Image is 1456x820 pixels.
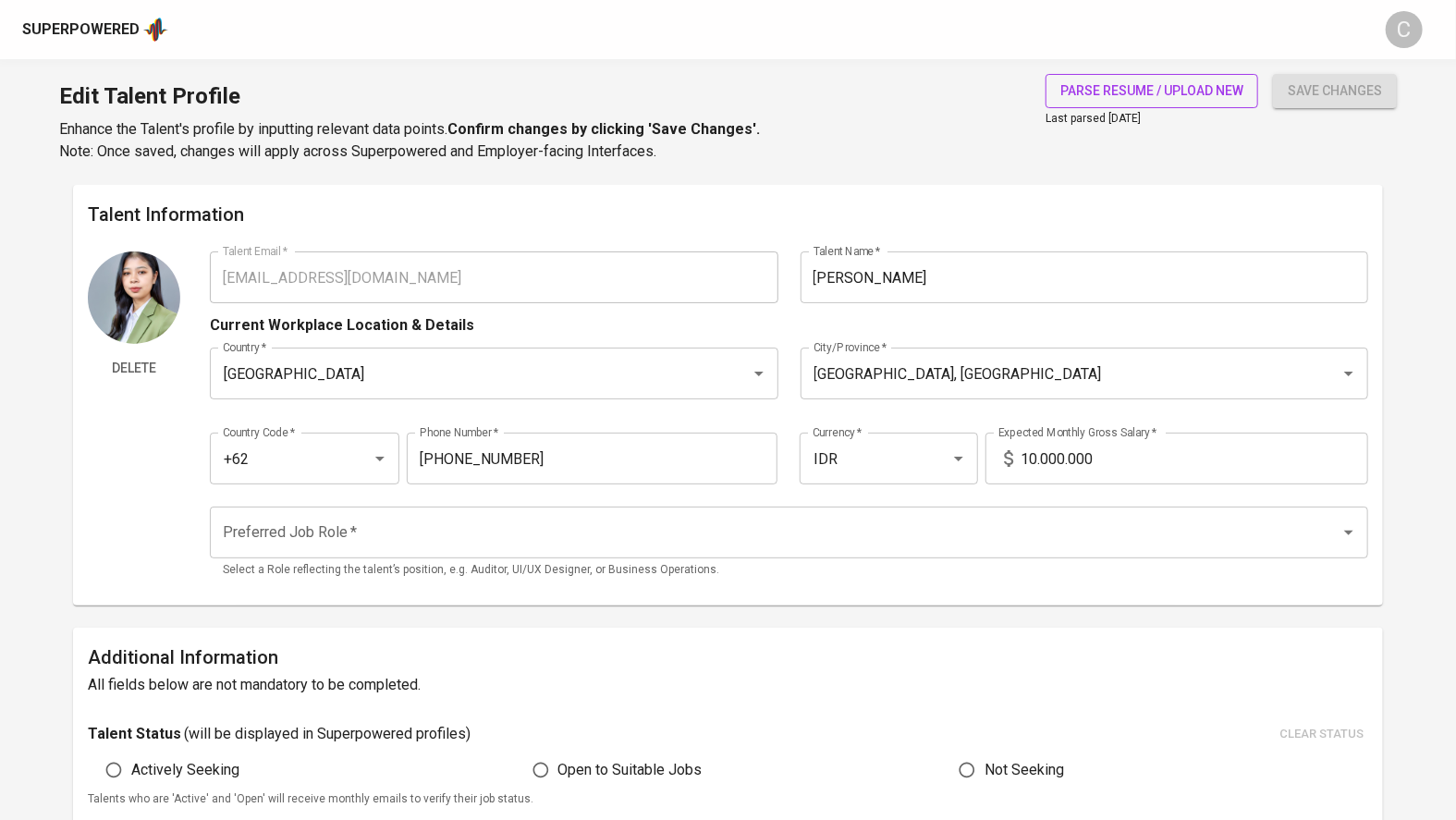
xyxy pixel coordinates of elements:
[131,759,239,781] span: Actively Seeking
[184,723,471,745] p: ( will be displayed in Superpowered profiles )
[985,759,1064,781] span: Not Seeking
[1060,80,1243,103] span: parse resume / upload new
[95,357,173,380] span: Delete
[88,723,181,745] p: Talent Status
[223,561,1356,580] p: Select a Role reflecting the talent’s position, e.g. Auditor, UI/UX Designer, or Business Operati...
[1336,361,1362,386] button: Open
[1336,520,1362,545] button: Open
[1046,74,1258,108] button: parse resume / upload new
[59,74,760,118] h1: Edit Talent Profile
[143,16,168,43] img: app logo
[1273,74,1397,108] button: save changes
[22,19,140,41] div: Superpowered
[59,118,760,163] p: Enhance the Talent's profile by inputting relevant data points. Note: Once saved, changes will ap...
[746,361,772,386] button: Open
[22,16,168,43] a: Superpoweredapp logo
[367,446,393,471] button: Open
[88,672,1369,698] h6: All fields below are not mandatory to be completed.
[88,351,180,386] button: Delete
[88,790,1369,809] p: Talents who are 'Active' and 'Open' will receive monthly emails to verify their job status.
[1046,112,1141,125] span: Last parsed [DATE]
[88,251,180,344] img: Talent Profile Picture
[1386,11,1423,48] div: C
[1288,80,1382,103] span: save changes
[88,200,1369,229] h6: Talent Information
[447,120,760,138] b: Confirm changes by clicking 'Save Changes'.
[558,759,703,781] span: Open to Suitable Jobs
[88,643,1369,672] h6: Additional Information
[210,314,474,337] p: Current Workplace Location & Details
[946,446,972,471] button: Open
